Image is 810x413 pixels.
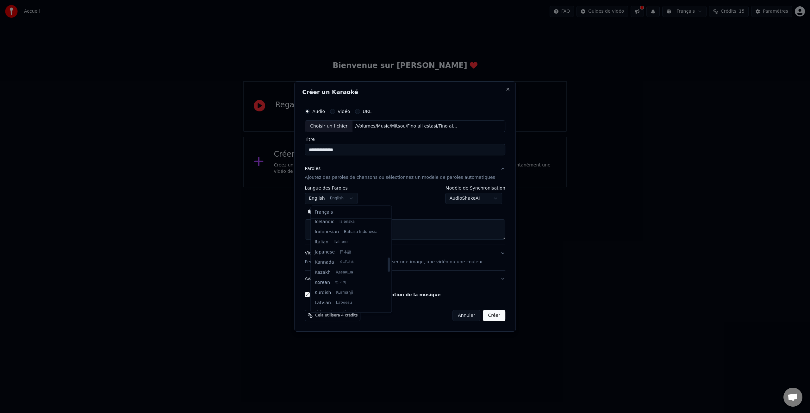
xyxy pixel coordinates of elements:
span: Kazakh [315,269,331,275]
span: Icelandic [315,218,334,225]
span: Latviešu [336,300,352,305]
span: Lietuvių [343,310,358,315]
span: 日本語 [340,249,351,254]
span: Français [315,209,333,216]
span: Italian [315,239,328,245]
span: Kannada [315,259,334,265]
span: ಕನ್ನಡ [339,260,354,265]
span: Kurmanji [336,290,353,295]
span: Kurdish [315,289,331,296]
span: Bahasa Indonesia [344,229,377,234]
span: Indonesian [315,228,339,235]
span: Korean [315,279,330,285]
span: Íslenska [340,219,355,224]
span: Latvian [315,299,331,306]
span: Lithuanian [315,310,338,316]
span: Italiano [333,239,348,244]
span: Japanese [315,249,335,255]
span: 한국어 [335,280,346,285]
span: Қазақша [336,270,353,275]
